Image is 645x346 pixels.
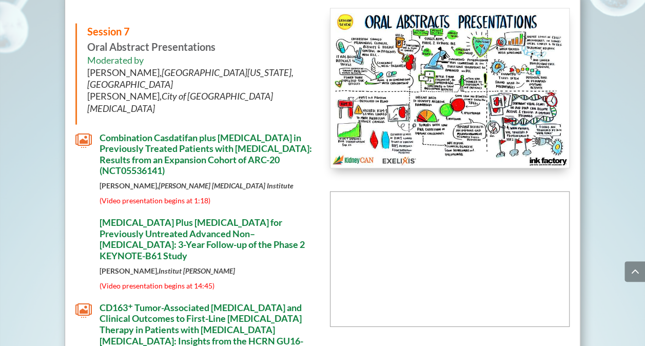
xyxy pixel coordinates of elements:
iframe: Oral Abstract Presentations | Kidney Cancer Research Summit 2025 [330,192,569,326]
img: KidneyCAN_Ink Factory_Board Session 7 [330,9,569,168]
strong: Oral Abstract Presentations [87,25,216,53]
span:  [75,132,92,149]
em: City of [GEOGRAPHIC_DATA][MEDICAL_DATA] [87,90,273,113]
span: (Video presentation begins at 1:18) [100,196,210,205]
strong: [PERSON_NAME], [100,181,294,190]
em: [PERSON_NAME] [183,266,235,275]
span: Session 7 [87,25,130,37]
span: [PERSON_NAME], [87,90,273,113]
span: Combination Casdatifan plus [MEDICAL_DATA] in Previously Treated Patients with [MEDICAL_DATA]: Re... [100,132,312,177]
span:  [75,217,92,234]
em: Institut [159,266,182,275]
h6: Moderated by [87,54,305,120]
em: [PERSON_NAME] [MEDICAL_DATA] Institute [159,181,294,190]
em: [GEOGRAPHIC_DATA][US_STATE], [GEOGRAPHIC_DATA] [87,67,294,90]
strong: [PERSON_NAME], [100,266,235,275]
span: [MEDICAL_DATA] Plus [MEDICAL_DATA] for Previously Untreated Advanced Non–[MEDICAL_DATA]: 3-Year F... [100,217,305,261]
span: (Video presentation begins at 14:45) [100,281,214,290]
span: [PERSON_NAME], [87,67,294,90]
span:  [75,302,92,319]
